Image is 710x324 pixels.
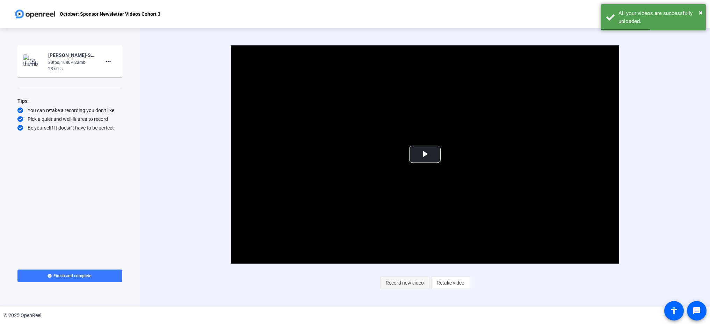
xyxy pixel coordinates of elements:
button: Retake video [431,277,470,289]
div: You can retake a recording you don’t like [17,107,122,114]
div: [PERSON_NAME]-Sponsor Newsletter Videos for Cohort 3-October- Sponsor Newsletter Videos Cohort 3-... [48,51,95,59]
div: 30fps, 1080P, 23mb [48,59,95,66]
div: Video Player [231,45,619,264]
mat-icon: more_horiz [104,57,113,66]
p: October: Sponsor Newsletter Videos Cohort 3 [60,10,160,18]
button: Record new video [380,277,429,289]
div: Pick a quiet and well-lit area to record [17,116,122,123]
div: © 2025 OpenReel [3,312,41,319]
img: OpenReel logo [14,7,56,21]
div: 23 secs [48,66,95,72]
span: × [699,8,703,17]
button: Close [699,7,703,18]
div: Be yourself! It doesn’t have to be perfect [17,124,122,131]
div: All your videos are successfully uploaded. [618,9,701,25]
mat-icon: message [693,307,701,315]
mat-icon: play_circle_outline [29,58,37,65]
img: thumb-nail [23,54,44,68]
span: Retake video [437,276,464,289]
button: Finish and complete [17,270,122,282]
span: Record new video [386,276,424,289]
div: Tips: [17,97,122,105]
mat-icon: accessibility [670,307,678,315]
span: Finish and complete [53,273,91,279]
button: Play Video [409,146,441,163]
